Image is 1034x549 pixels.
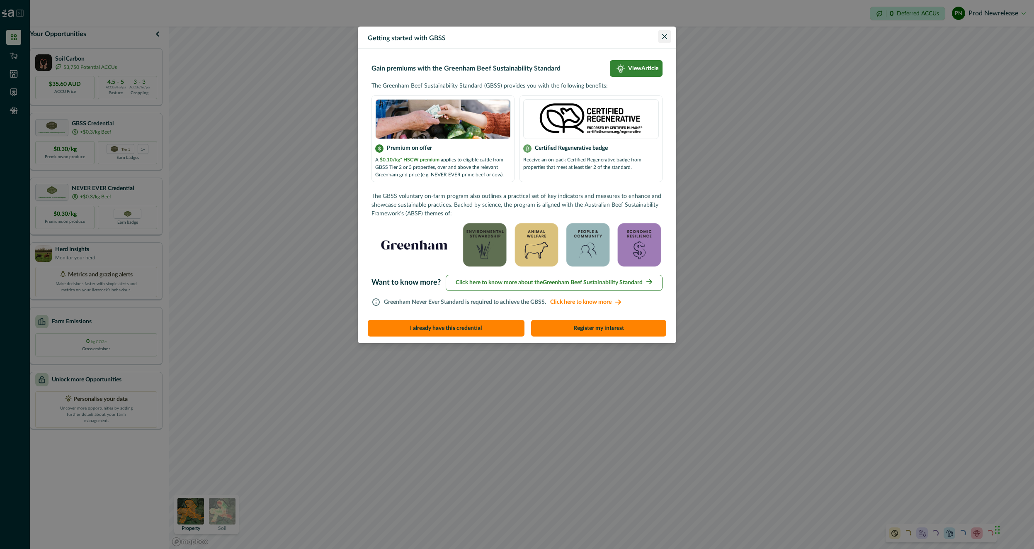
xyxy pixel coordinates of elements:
button: I already have this credential [368,320,524,337]
button: Register my interest [531,320,667,337]
header: Getting started with GBSS [358,27,676,49]
p: Premium on offer [387,144,432,153]
p: Click here to know more about the Greenham Beef Sustainability Standard [456,278,643,287]
p: Want to know more? [371,277,441,288]
img: /assets/HWG_Master_Logo-eb685858.png-logo [373,222,456,268]
img: /assets/people_community-cc46ee1c.png-logo [565,222,611,268]
p: View Article [628,65,658,72]
img: /assets/environmental_stewardship-d6b81da3.png-logo [462,222,508,268]
iframe: Chat Widget [993,509,1034,549]
p: Certified Regenerative badge [535,144,608,153]
button: Close [658,30,671,43]
span: $0.10/kg* HSCW premium [380,157,439,162]
p: A applies to eligible cattle from GBSS Tier 2 or 3 properties, over and above the relevant Greenh... [375,156,511,178]
p: The Greenham Beef Sustainability Standard (GBSS) provides you with the following benefits: [371,82,663,90]
p: Gain premiums with the Greenham Beef Sustainability Standard [371,63,561,73]
img: certification logo [523,99,659,139]
button: Click here to know more about theGreenham Beef Sustainability Standard [446,275,663,291]
p: Greenham Never Ever Standard is required to achieve the GBSS. [384,298,626,307]
img: /assets/greenham_animal_welfare-621d022c.png-logo [513,222,560,268]
img: light-bulb-icon [617,64,625,73]
div: Drag [995,517,1000,542]
p: The GBSS voluntary on-farm program also outlines a practical set of key indicators and measures t... [371,192,663,218]
a: light-bulb-iconViewArticle [610,60,663,77]
p: Receive an on-pack Certified Regenerative badge from properties that meet at least tier 2 of the ... [523,156,659,171]
img: /assets/economic_resilience-d5ae8c91.png-logo [616,222,663,268]
span: Click here to know more [546,298,626,307]
img: certification logo [375,99,511,139]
